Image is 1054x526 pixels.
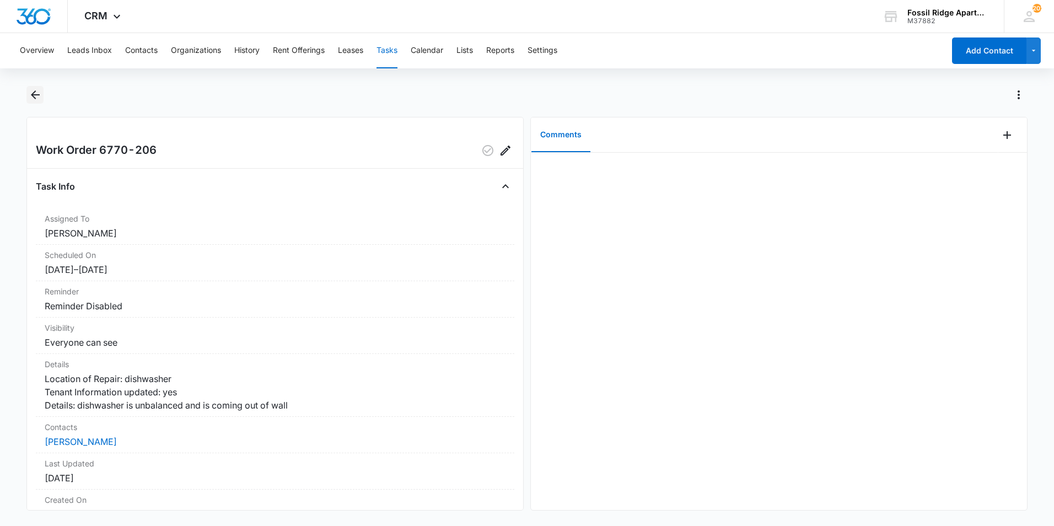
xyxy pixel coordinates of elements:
[36,318,514,354] div: VisibilityEveryone can see
[45,436,117,447] a: [PERSON_NAME]
[36,208,514,245] div: Assigned To[PERSON_NAME]
[84,10,107,22] span: CRM
[36,180,75,193] h4: Task Info
[20,33,54,68] button: Overview
[36,142,157,159] h2: Work Order 6770-206
[45,322,506,334] dt: Visibility
[1010,86,1028,104] button: Actions
[45,249,506,261] dt: Scheduled On
[45,458,506,469] dt: Last Updated
[1033,4,1041,13] div: notifications count
[531,118,590,152] button: Comments
[45,227,506,240] dd: [PERSON_NAME]
[45,508,506,521] dd: [DATE]
[36,281,514,318] div: ReminderReminder Disabled
[456,33,473,68] button: Lists
[907,8,988,17] div: account name
[45,494,506,506] dt: Created On
[45,263,506,276] dd: [DATE] – [DATE]
[45,213,506,224] dt: Assigned To
[45,421,506,433] dt: Contacts
[125,33,158,68] button: Contacts
[907,17,988,25] div: account id
[45,358,506,370] dt: Details
[411,33,443,68] button: Calendar
[36,417,514,453] div: Contacts[PERSON_NAME]
[36,453,514,490] div: Last Updated[DATE]
[45,471,506,485] dd: [DATE]
[36,245,514,281] div: Scheduled On[DATE]–[DATE]
[36,354,514,417] div: DetailsLocation of Repair: dishwasher Tenant Information updated: yes Details: dishwasher is unba...
[26,86,44,104] button: Back
[67,33,112,68] button: Leads Inbox
[1033,4,1041,13] span: 202
[36,490,514,526] div: Created On[DATE]
[45,299,506,313] dd: Reminder Disabled
[273,33,325,68] button: Rent Offerings
[486,33,514,68] button: Reports
[528,33,557,68] button: Settings
[952,37,1026,64] button: Add Contact
[497,178,514,195] button: Close
[45,286,506,297] dt: Reminder
[998,126,1016,144] button: Add Comment
[45,372,506,412] dd: Location of Repair: dishwasher Tenant Information updated: yes Details: dishwasher is unbalanced ...
[171,33,221,68] button: Organizations
[234,33,260,68] button: History
[497,142,514,159] button: Edit
[338,33,363,68] button: Leases
[45,336,506,349] dd: Everyone can see
[377,33,397,68] button: Tasks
